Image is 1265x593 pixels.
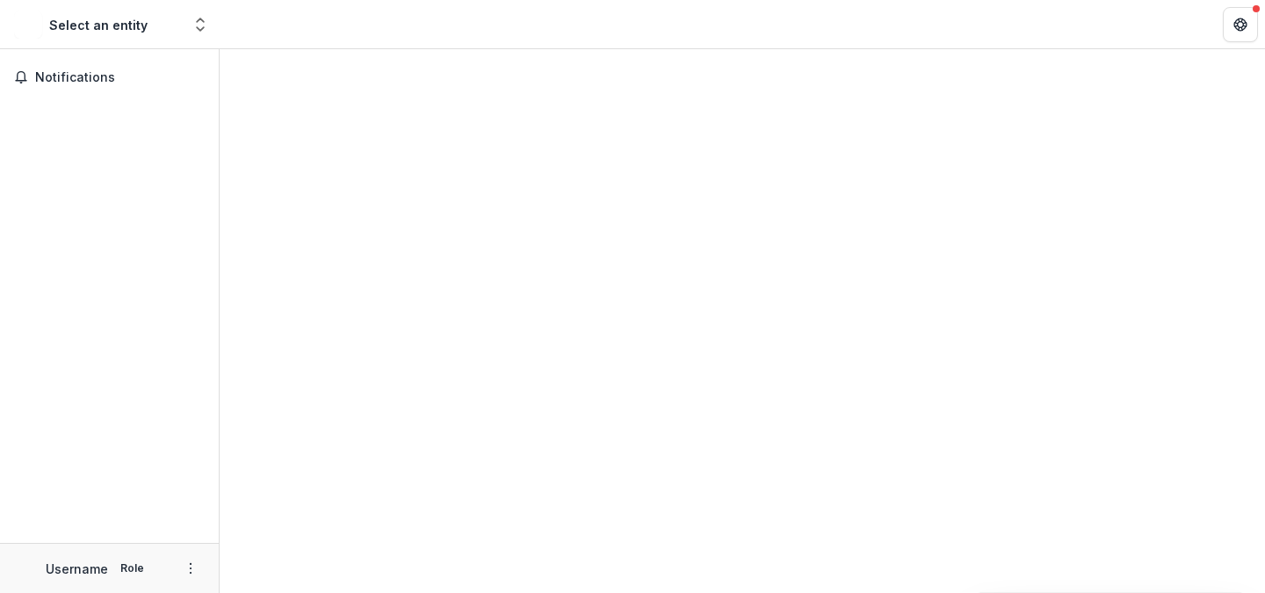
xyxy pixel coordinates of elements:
[7,63,212,91] button: Notifications
[35,70,205,85] span: Notifications
[180,558,201,579] button: More
[46,560,108,578] p: Username
[1223,7,1258,42] button: Get Help
[188,7,213,42] button: Open entity switcher
[115,560,149,576] p: Role
[49,16,148,34] div: Select an entity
